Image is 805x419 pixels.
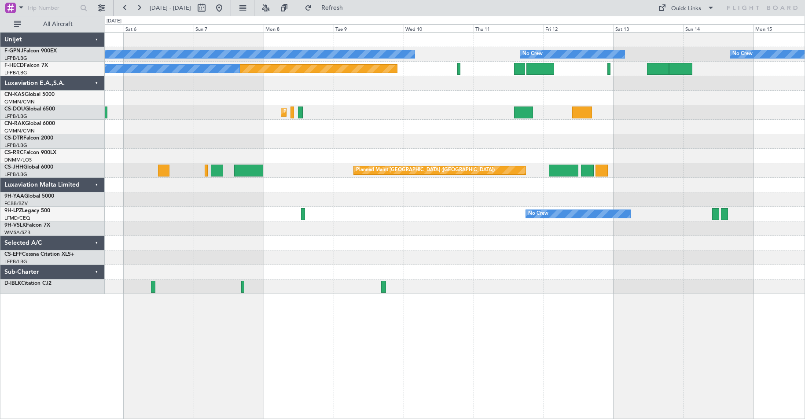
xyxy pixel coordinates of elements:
[4,136,23,141] span: CS-DTR
[4,252,22,257] span: CS-EFF
[4,229,30,236] a: WMSA/SZB
[4,171,27,178] a: LFPB/LBG
[124,24,194,32] div: Sat 6
[334,24,404,32] div: Tue 9
[10,17,96,31] button: All Aircraft
[4,200,28,207] a: FCBB/BZV
[474,24,544,32] div: Thu 11
[4,252,74,257] a: CS-EFFCessna Citation XLS+
[264,24,334,32] div: Mon 8
[4,70,27,76] a: LFPB/LBG
[4,63,48,68] a: F-HECDFalcon 7X
[4,208,22,213] span: 9H-LPZ
[4,55,27,62] a: LFPB/LBG
[23,21,93,27] span: All Aircraft
[107,18,121,25] div: [DATE]
[283,106,422,119] div: Planned Maint [GEOGRAPHIC_DATA] ([GEOGRAPHIC_DATA])
[314,5,351,11] span: Refresh
[4,99,35,105] a: GMMN/CMN
[194,24,264,32] div: Sun 7
[4,48,57,54] a: F-GPNJFalcon 900EX
[4,215,30,221] a: LFMD/CEQ
[4,107,55,112] a: CS-DOUGlobal 6500
[4,150,56,155] a: CS-RRCFalcon 900LX
[4,48,23,54] span: F-GPNJ
[654,1,719,15] button: Quick Links
[544,24,614,32] div: Fri 12
[732,48,753,61] div: No Crew
[4,92,55,97] a: CN-KASGlobal 5000
[4,113,27,120] a: LFPB/LBG
[4,194,24,199] span: 9H-YAA
[4,223,50,228] a: 9H-VSLKFalcon 7X
[150,4,191,12] span: [DATE] - [DATE]
[4,136,53,141] a: CS-DTRFalcon 2000
[4,194,54,199] a: 9H-YAAGlobal 5000
[4,150,23,155] span: CS-RRC
[684,24,754,32] div: Sun 14
[528,207,548,221] div: No Crew
[4,157,32,163] a: DNMM/LOS
[4,165,23,170] span: CS-JHH
[4,121,25,126] span: CN-RAK
[4,63,24,68] span: F-HECD
[4,208,50,213] a: 9H-LPZLegacy 500
[404,24,474,32] div: Wed 10
[614,24,684,32] div: Sat 13
[4,128,35,134] a: GMMN/CMN
[4,281,51,286] a: D-IBLKCitation CJ2
[671,4,701,13] div: Quick Links
[27,1,77,15] input: Trip Number
[301,1,353,15] button: Refresh
[4,165,53,170] a: CS-JHHGlobal 6000
[522,48,543,61] div: No Crew
[4,142,27,149] a: LFPB/LBG
[4,258,27,265] a: LFPB/LBG
[4,121,55,126] a: CN-RAKGlobal 6000
[4,92,25,97] span: CN-KAS
[4,223,26,228] span: 9H-VSLK
[356,164,495,177] div: Planned Maint [GEOGRAPHIC_DATA] ([GEOGRAPHIC_DATA])
[4,281,21,286] span: D-IBLK
[4,107,25,112] span: CS-DOU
